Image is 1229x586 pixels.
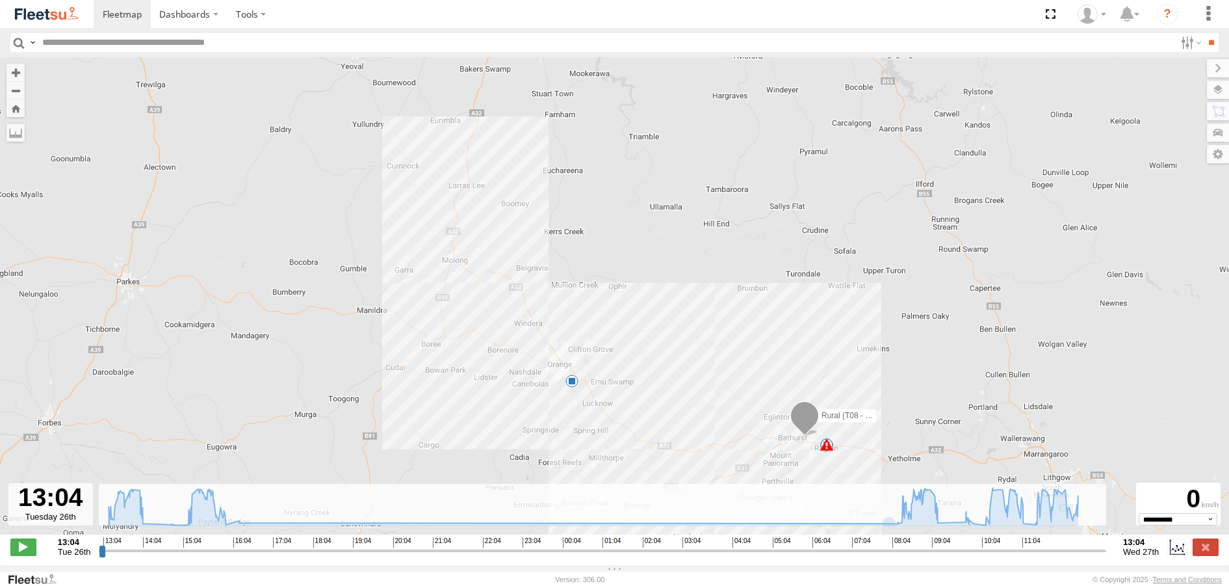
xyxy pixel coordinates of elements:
[353,537,371,548] span: 19:04
[682,537,701,548] span: 03:04
[58,547,91,557] span: Tue 26th Aug 2025
[1093,576,1222,583] div: © Copyright 2025 -
[1193,539,1219,555] label: Close
[812,537,831,548] span: 06:04
[1073,5,1111,24] div: Darren Small
[563,537,581,548] span: 00:04
[932,537,950,548] span: 09:04
[433,537,451,548] span: 21:04
[565,375,578,388] div: 9
[643,537,661,548] span: 02:04
[7,573,67,586] a: Visit our Website
[143,537,161,548] span: 14:04
[1157,4,1178,25] i: ?
[1123,547,1159,557] span: Wed 27th Aug 2025
[6,64,25,81] button: Zoom in
[1153,576,1222,583] a: Terms and Conditions
[555,576,604,583] div: Version: 306.00
[313,537,331,548] span: 18:04
[483,537,501,548] span: 22:04
[1123,537,1159,547] strong: 13:04
[27,33,38,52] label: Search Query
[732,537,751,548] span: 04:04
[6,124,25,142] label: Measure
[393,537,411,548] span: 20:04
[1207,145,1229,163] label: Map Settings
[273,537,291,548] span: 17:04
[982,537,1000,548] span: 10:04
[233,537,252,548] span: 16:04
[602,537,621,548] span: 01:04
[892,537,911,548] span: 08:04
[58,537,91,547] strong: 13:04
[6,100,25,117] button: Zoom Home
[1022,537,1041,548] span: 11:04
[13,5,81,23] img: fleetsu-logo-horizontal.svg
[6,81,25,100] button: Zoom out
[523,537,541,548] span: 23:04
[821,411,931,420] span: Rural (T08 - [PERSON_NAME])
[10,539,36,555] label: Play/Stop
[773,537,791,548] span: 05:04
[1138,485,1219,513] div: 0
[103,537,122,548] span: 13:04
[183,537,201,548] span: 15:04
[1176,33,1204,52] label: Search Filter Options
[852,537,870,548] span: 07:04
